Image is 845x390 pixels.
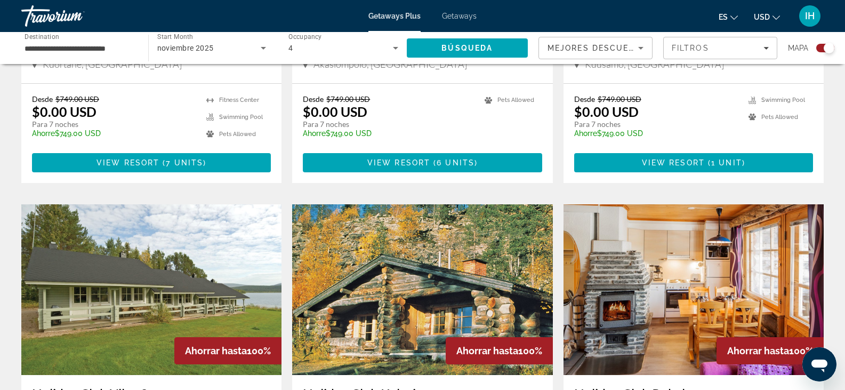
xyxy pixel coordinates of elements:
span: Ahorre [32,129,55,138]
iframe: Botón para iniciar la ventana de mensajería [802,347,836,381]
button: Filters [663,37,777,59]
p: Para 7 noches [574,120,738,129]
button: Change language [719,9,738,25]
span: Fitness Center [219,97,259,104]
span: noviembre 2025 [157,44,214,52]
span: Swimming Pool [761,97,805,104]
span: Filtros [672,44,709,52]
span: Occupancy [288,33,322,41]
span: es [719,13,728,21]
span: Kuusamo, [GEOGRAPHIC_DATA] [585,58,724,70]
mat-select: Sort by [548,42,643,54]
span: 7 units [166,158,203,167]
span: Pets Allowed [219,131,256,138]
p: $0.00 USD [32,104,96,120]
p: $0.00 USD [574,104,639,120]
img: Holiday Club Rukaloma [564,204,824,375]
span: View Resort [96,158,159,167]
span: Destination [25,33,59,40]
span: Start Month [157,33,193,41]
span: Mejores descuentos [548,44,654,52]
p: Para 7 noches [303,120,473,129]
a: Travorium [21,2,128,30]
p: $0.00 USD [303,104,367,120]
input: Select destination [25,42,134,55]
p: $749.00 USD [303,129,473,138]
span: View Resort [642,158,705,167]
a: Getaways Plus [368,12,421,20]
span: 6 units [437,158,474,167]
button: View Resort(1 unit) [574,153,813,172]
button: View Resort(6 units) [303,153,542,172]
a: Getaways [442,12,477,20]
span: Desde [574,94,595,104]
button: Search [407,38,528,58]
button: View Resort(7 units) [32,153,271,172]
span: Kuortane, [GEOGRAPHIC_DATA] [43,58,182,70]
img: Holiday Club Yllas 3 [21,204,281,375]
span: Desde [303,94,324,104]
div: 100% [717,337,824,364]
p: $749.00 USD [32,129,196,138]
span: Äkäslompolo, [GEOGRAPHIC_DATA] [313,58,467,70]
span: Ahorrar hasta [456,345,518,356]
button: User Menu [796,5,824,27]
span: ( ) [430,158,478,167]
span: Búsqueda [441,44,493,52]
span: View Resort [367,158,430,167]
span: IH [805,11,815,21]
span: Ahorrar hasta [185,345,247,356]
p: $749.00 USD [574,129,738,138]
span: $749.00 USD [55,94,99,104]
span: Pets Allowed [761,114,798,121]
span: $749.00 USD [598,94,641,104]
span: Ahorre [303,129,326,138]
span: USD [754,13,770,21]
span: Desde [32,94,53,104]
div: 100% [446,337,553,364]
span: ( ) [159,158,206,167]
span: 4 [288,44,293,52]
span: Swimming Pool [219,114,263,121]
button: Change currency [754,9,780,25]
span: Ahorrar hasta [727,345,789,356]
span: ( ) [705,158,745,167]
span: Mapa [788,41,808,55]
span: Ahorre [574,129,597,138]
img: Holiday Club Kelorinne [292,204,552,375]
div: 100% [174,337,281,364]
p: Para 7 noches [32,120,196,129]
span: $749.00 USD [326,94,370,104]
span: 1 unit [711,158,742,167]
span: Pets Allowed [497,97,534,104]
